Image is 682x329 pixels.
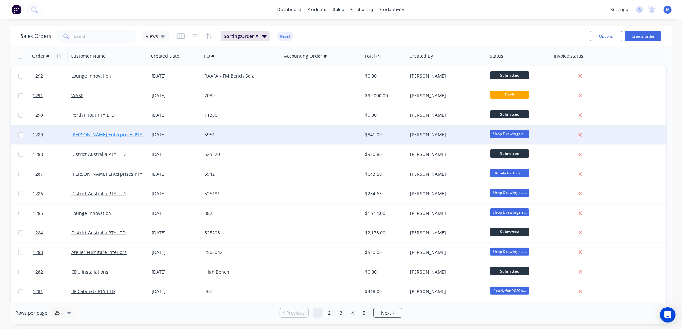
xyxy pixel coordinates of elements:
[490,91,529,99] span: Draft
[205,151,276,157] div: 525220
[377,5,408,14] div: productivity
[410,151,481,157] div: [PERSON_NAME]
[410,210,481,216] div: [PERSON_NAME]
[205,210,276,216] div: 3825
[33,262,71,282] a: 1282
[33,145,71,164] a: 1288
[152,210,199,216] div: [DATE]
[71,230,126,236] a: District Australia PTY LTD
[359,308,369,318] a: Page 5
[490,248,529,256] span: Shop Drawings a...
[410,288,481,295] div: [PERSON_NAME]
[490,149,529,157] span: Submitted
[205,230,276,236] div: 525203
[33,269,43,275] span: 1282
[305,5,330,14] div: products
[32,53,49,59] div: Order #
[33,171,43,177] span: 1287
[152,73,199,79] div: [DATE]
[205,171,276,177] div: 5942
[205,131,276,138] div: 5951
[365,249,403,256] div: $550.00
[410,230,481,236] div: [PERSON_NAME]
[152,131,199,138] div: [DATE]
[205,249,276,256] div: 2508042
[381,310,391,316] span: Next
[152,112,199,118] div: [DATE]
[490,169,529,177] span: Ready for Pick ...
[33,112,43,118] span: 1290
[325,308,334,318] a: Page 2
[280,310,308,316] a: Previous page
[287,310,305,316] span: Previous
[410,73,481,79] div: [PERSON_NAME]
[71,73,111,79] a: Lounge Innovation
[71,151,126,157] a: District Australia PTY LTD
[71,92,83,98] a: WASP
[152,249,199,256] div: [DATE]
[365,190,403,197] div: $284.63
[275,5,305,14] a: dashboard
[313,308,323,318] a: Page 1 is your current page
[152,151,199,157] div: [DATE]
[625,31,661,41] button: Create order
[336,308,346,318] a: Page 3
[33,282,71,301] a: 1281
[330,5,347,14] div: sales
[74,30,137,43] input: Search...
[204,53,214,59] div: PO #
[660,307,676,323] div: Open Intercom Messenger
[71,269,108,275] a: CDU Installations
[71,171,152,177] a: [PERSON_NAME] Enterprises PTY LTD
[205,73,276,79] div: RAAFA - TM Bench Sofa
[33,190,43,197] span: 1286
[364,53,381,59] div: Total ($)
[33,243,71,262] a: 1283
[490,53,503,59] div: Status
[33,204,71,223] a: 1285
[666,7,669,13] span: M
[71,53,106,59] div: Customer Name
[365,151,403,157] div: $910.80
[33,210,43,216] span: 1285
[374,310,402,316] a: Next page
[410,249,481,256] div: [PERSON_NAME]
[152,230,199,236] div: [DATE]
[33,92,43,99] span: 1291
[277,32,293,41] button: Reset
[365,73,403,79] div: $0.00
[277,308,405,318] ul: Pagination
[146,33,158,39] span: Views
[347,5,377,14] div: purchasing
[205,190,276,197] div: 525181
[365,288,403,295] div: $418.00
[224,33,258,39] span: Sorting: Order #
[365,269,403,275] div: $0.00
[205,112,276,118] div: 11366
[607,5,631,14] div: settings
[33,184,71,203] a: 1286
[410,171,481,177] div: [PERSON_NAME]
[33,164,71,184] a: 1287
[71,112,115,118] a: Perth Fitout PTY LTD
[221,31,270,41] button: Sorting:Order #
[205,92,276,99] div: 7039
[33,131,43,138] span: 1289
[71,249,127,255] a: Atelier Furniture Interiors
[33,230,43,236] span: 1284
[12,5,21,14] img: Factory
[490,228,529,236] span: Submitted
[365,112,403,118] div: $0.00
[410,131,481,138] div: [PERSON_NAME]
[410,269,481,275] div: [PERSON_NAME]
[33,249,43,256] span: 1283
[554,53,583,59] div: Invoice status
[152,171,199,177] div: [DATE]
[151,53,179,59] div: Created Date
[205,288,276,295] div: 407
[205,269,276,275] div: HIgh Bench
[71,210,111,216] a: Lounge Innovation
[490,189,529,197] span: Shop Drawings a...
[33,223,71,242] a: 1284
[490,71,529,79] span: Submitted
